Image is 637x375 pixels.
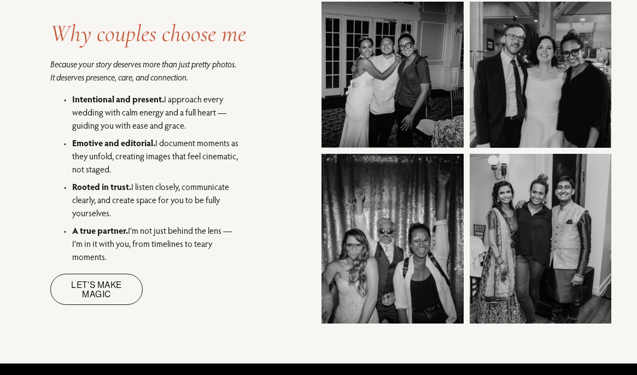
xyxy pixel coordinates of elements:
[50,274,143,305] a: Let's make magic
[50,59,238,83] em: Because your story deserves more than just pretty photos. It deserves presence, care, and connect...
[50,19,246,48] em: Why couples choose me
[72,137,155,148] strong: Emotive and editorial.
[72,224,128,236] strong: A true partner.
[72,180,242,220] p: I listen closely, communicate clearly, and create space for you to be fully yourselves.
[72,181,131,192] strong: Rooted in trust.
[72,93,164,105] strong: Intentional and present.
[72,224,242,263] p: I’m not just behind the lens — I’m in it with you, from timelines to teary moments.
[72,93,242,132] p: I approach every wedding with calm energy and a full heart — guiding you with ease and grace.
[72,136,242,176] p: I document moments as they unfold, creating images that feel cinematic, not staged.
